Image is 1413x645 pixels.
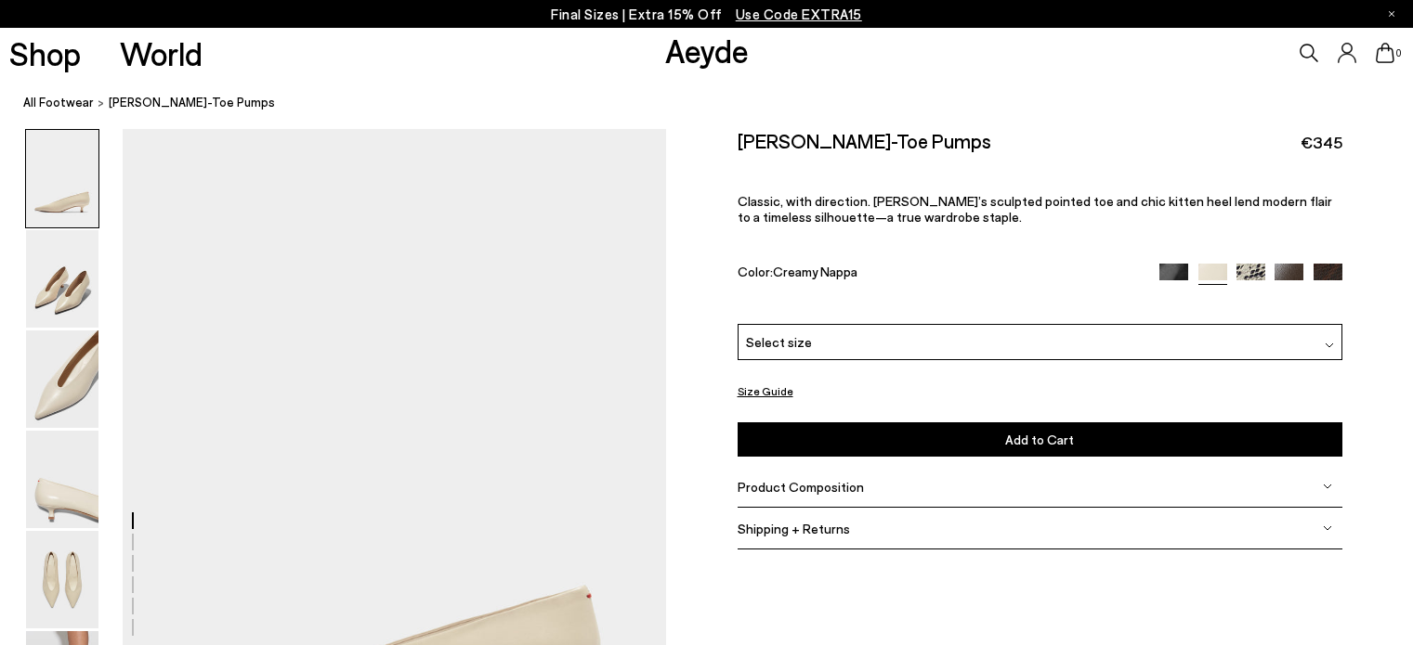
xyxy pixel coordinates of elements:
p: Final Sizes | Extra 15% Off [551,3,862,26]
img: svg%3E [1323,482,1332,491]
img: Clara Pointed-Toe Pumps - Image 3 [26,330,98,428]
img: Clara Pointed-Toe Pumps - Image 5 [26,531,98,628]
span: 0 [1394,48,1404,58]
button: Add to Cart [738,422,1342,457]
a: Shop [9,37,81,70]
div: Color: [738,264,1141,285]
span: Select size [746,332,812,352]
img: Clara Pointed-Toe Pumps - Image 4 [26,431,98,528]
span: €345 [1301,131,1342,154]
a: World [120,37,203,70]
img: Clara Pointed-Toe Pumps - Image 2 [26,230,98,328]
span: Navigate to /collections/ss25-final-sizes [736,6,862,22]
img: svg%3E [1325,341,1334,350]
span: Creamy Nappa [773,264,857,279]
a: All Footwear [23,93,94,112]
img: svg%3E [1323,523,1332,533]
a: 0 [1376,43,1394,63]
span: Add to Cart [1005,432,1074,447]
img: Clara Pointed-Toe Pumps - Image 1 [26,130,98,227]
span: [PERSON_NAME]-Toe Pumps [109,93,275,112]
a: Aeyde [665,31,749,70]
span: Shipping + Returns [738,521,850,536]
h2: [PERSON_NAME]-Toe Pumps [738,129,991,152]
span: Product Composition [738,479,864,495]
button: Size Guide [738,380,793,403]
nav: breadcrumb [23,78,1413,129]
p: Classic, with direction. [PERSON_NAME]’s sculpted pointed toe and chic kitten heel lend modern fl... [738,193,1342,225]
